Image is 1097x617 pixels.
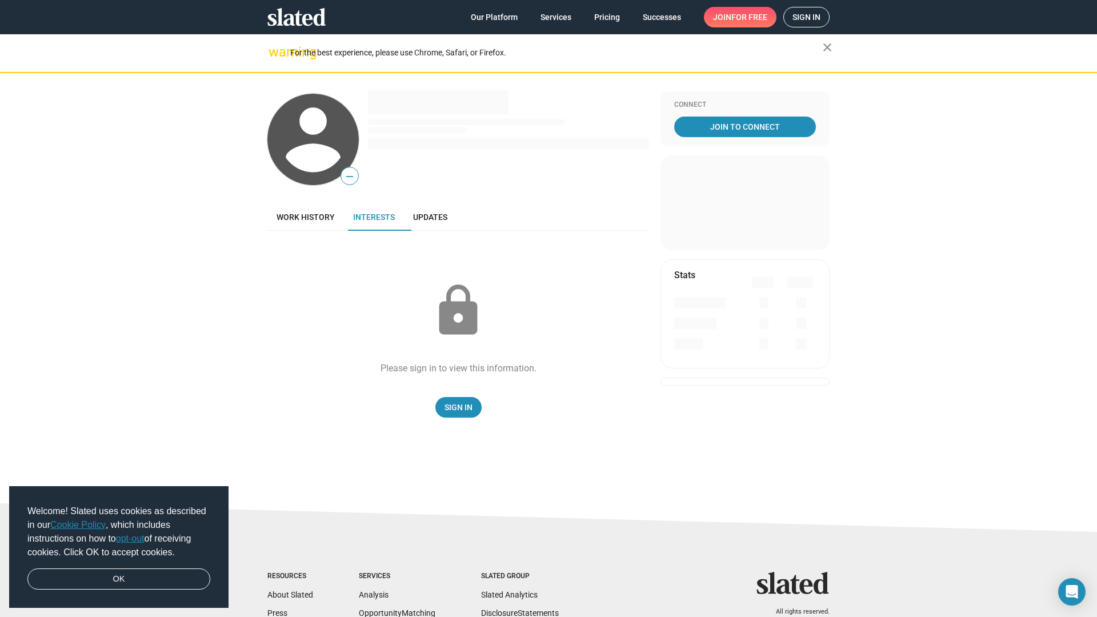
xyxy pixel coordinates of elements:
mat-icon: lock [430,282,487,339]
a: opt-out [116,534,145,543]
mat-card-title: Stats [674,269,695,281]
span: Updates [413,213,447,222]
a: Cookie Policy [50,520,106,530]
span: Sign in [792,7,820,27]
a: Joinfor free [704,7,776,27]
a: Pricing [585,7,629,27]
a: Sign In [435,397,482,418]
a: Slated Analytics [481,590,538,599]
div: Services [359,572,435,581]
span: Pricing [594,7,620,27]
a: Sign in [783,7,830,27]
span: Interests [353,213,395,222]
div: Connect [674,101,816,110]
span: Work history [277,213,335,222]
a: Services [531,7,580,27]
div: For the best experience, please use Chrome, Safari, or Firefox. [290,45,823,61]
span: — [341,169,358,184]
div: Please sign in to view this information. [381,362,537,374]
div: cookieconsent [9,486,229,608]
mat-icon: warning [269,45,282,59]
a: Analysis [359,590,389,599]
a: About Slated [267,590,313,599]
div: Slated Group [481,572,559,581]
span: Sign In [445,397,473,418]
a: dismiss cookie message [27,568,210,590]
div: Open Intercom Messenger [1058,578,1086,606]
div: Resources [267,572,313,581]
a: Our Platform [462,7,527,27]
span: Welcome! Slated uses cookies as described in our , which includes instructions on how to of recei... [27,504,210,559]
span: Our Platform [471,7,518,27]
span: for free [731,7,767,27]
a: Updates [404,203,457,231]
a: Successes [634,7,690,27]
span: Join To Connect [676,117,814,137]
mat-icon: close [820,41,834,54]
span: Join [713,7,767,27]
span: Successes [643,7,681,27]
a: Join To Connect [674,117,816,137]
span: Services [541,7,571,27]
a: Work history [267,203,344,231]
a: Interests [344,203,404,231]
